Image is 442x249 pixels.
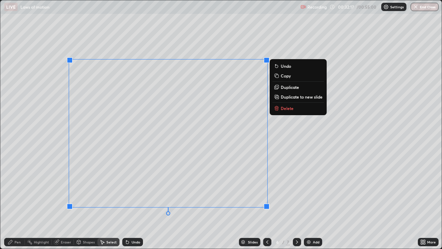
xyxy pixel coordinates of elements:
img: class-settings-icons [383,4,389,10]
div: Pen [15,240,21,244]
p: Copy [281,73,291,79]
p: Laws of motion [20,4,49,10]
div: Slides [248,240,258,244]
p: Undo [281,63,291,69]
p: Recording [307,4,327,10]
div: Add [313,240,319,244]
div: Eraser [61,240,71,244]
button: Duplicate to new slide [272,93,324,101]
p: Duplicate to new slide [281,94,323,100]
button: Copy [272,72,324,80]
button: Undo [272,62,324,70]
p: Delete [281,105,294,111]
div: 6 [274,240,281,244]
p: Settings [390,5,404,9]
div: 7 [286,239,290,245]
p: LIVE [6,4,16,10]
button: Delete [272,104,324,112]
img: end-class-cross [413,4,419,10]
div: / [282,240,285,244]
div: Highlight [34,240,49,244]
div: Undo [132,240,140,244]
button: Duplicate [272,83,324,91]
p: Duplicate [281,84,299,90]
div: Shapes [83,240,95,244]
button: End Class [411,3,439,11]
img: add-slide-button [306,239,311,245]
div: Select [106,240,117,244]
img: recording.375f2c34.svg [300,4,306,10]
div: More [427,240,436,244]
